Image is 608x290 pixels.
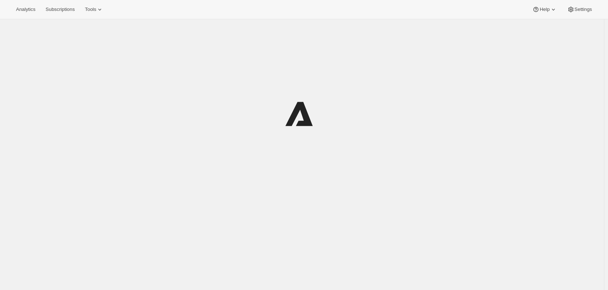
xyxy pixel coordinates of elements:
[563,4,596,15] button: Settings
[80,4,108,15] button: Tools
[46,7,75,12] span: Subscriptions
[528,4,561,15] button: Help
[41,4,79,15] button: Subscriptions
[16,7,35,12] span: Analytics
[85,7,96,12] span: Tools
[540,7,549,12] span: Help
[575,7,592,12] span: Settings
[12,4,40,15] button: Analytics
